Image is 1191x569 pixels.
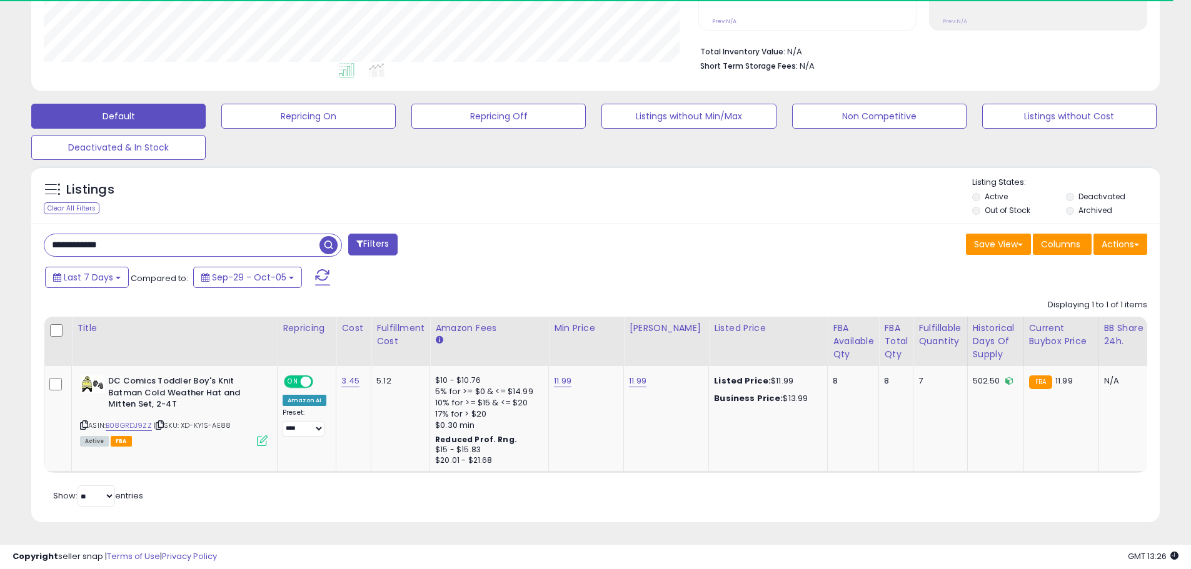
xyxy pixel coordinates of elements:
p: Listing States: [972,177,1160,189]
div: $0.30 min [435,420,539,431]
span: Show: entries [53,490,143,502]
button: Non Competitive [792,104,967,129]
div: $11.99 [714,375,818,387]
button: Last 7 Days [45,267,129,288]
div: Amazon Fees [435,322,543,335]
span: Compared to: [131,272,188,284]
div: Min Price [554,322,618,335]
div: N/A [1104,375,1145,387]
div: 17% for > $20 [435,408,539,420]
div: Displaying 1 to 1 of 1 items [1048,299,1147,311]
div: 5% for >= $0 & <= $14.99 [435,386,539,397]
a: B08GRDJ9ZZ [106,420,152,431]
label: Archived [1078,205,1112,215]
button: Deactivated & In Stock [31,135,206,160]
button: Columns [1033,234,1092,255]
a: Privacy Policy [162,550,217,562]
span: OFF [311,377,331,387]
span: 11.99 [1055,375,1073,387]
div: $13.99 [714,393,818,404]
div: BB Share 24h. [1104,322,1150,348]
div: Cost [341,322,366,335]
div: seller snap | | [13,551,217,563]
div: Clear All Filters [44,202,99,214]
div: 5.12 [376,375,420,387]
div: $10 - $10.76 [435,375,539,386]
span: Sep-29 - Oct-05 [212,271,286,284]
button: Default [31,104,206,129]
b: Listed Price: [714,375,771,387]
button: Listings without Cost [982,104,1157,129]
b: Business Price: [714,392,783,404]
div: Repricing [283,322,331,335]
div: 502.50 [973,375,1014,387]
div: Listed Price [714,322,822,335]
span: Last 7 Days [64,271,113,284]
div: 8 [833,375,869,387]
div: $20.01 - $21.68 [435,455,539,466]
button: Repricing On [221,104,396,129]
img: 41A3dDcacTL._SL40_.jpg [80,375,105,393]
span: All listings currently available for purchase on Amazon [80,436,109,447]
div: FBA Available Qty [833,322,873,361]
div: Title [77,322,272,335]
button: Repricing Off [411,104,586,129]
div: 7 [918,375,957,387]
div: Current Buybox Price [1029,322,1093,348]
a: Terms of Use [107,550,160,562]
button: Actions [1093,234,1147,255]
small: Amazon Fees. [435,335,443,346]
label: Active [985,191,1008,202]
div: Amazon AI [283,395,326,406]
small: FBA [1029,375,1052,389]
div: Preset: [283,408,326,437]
div: 10% for >= $15 & <= $20 [435,397,539,408]
a: 11.99 [554,375,571,387]
b: Reduced Prof. Rng. [435,434,517,445]
div: Fulfillable Quantity [918,322,962,348]
label: Out of Stock [985,205,1030,215]
div: ASIN: [80,375,268,445]
span: FBA [111,436,132,447]
div: FBA Total Qty [884,322,908,361]
button: Listings without Min/Max [601,104,776,129]
button: Save View [966,234,1031,255]
strong: Copyright [13,550,58,562]
a: 3.45 [341,375,359,387]
div: [PERSON_NAME] [629,322,703,335]
a: 11.99 [629,375,646,387]
div: $15 - $15.83 [435,445,539,455]
button: Filters [348,234,397,255]
label: Deactivated [1078,191,1125,202]
div: Historical Days Of Supply [973,322,1018,361]
span: | SKU: XD-KY1S-AE88 [154,420,231,430]
b: DC Comics Toddler Boy's Knit Batman Cold Weather Hat and Mitten Set, 2-4T [108,375,260,413]
h5: Listings [66,181,114,199]
span: Columns [1041,238,1080,250]
button: Sep-29 - Oct-05 [193,267,302,288]
div: Fulfillment Cost [376,322,425,348]
span: 2025-10-13 13:26 GMT [1128,550,1178,562]
div: 8 [884,375,903,387]
span: ON [285,377,301,387]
